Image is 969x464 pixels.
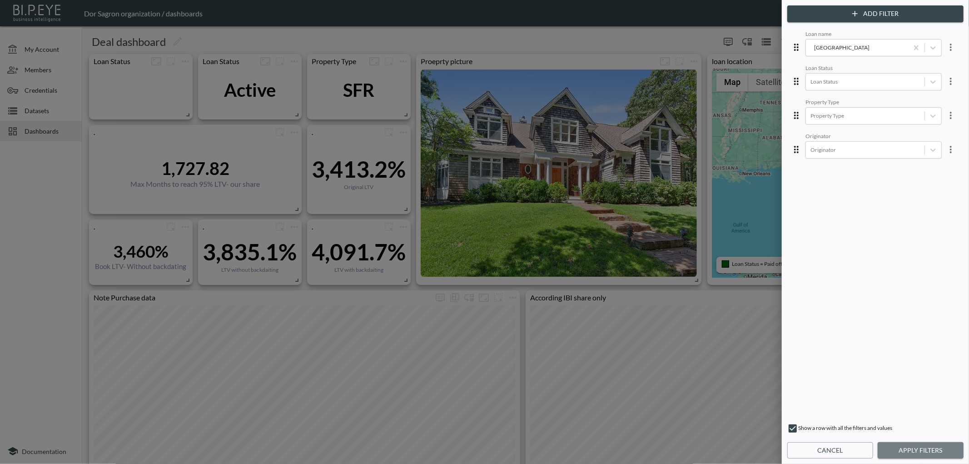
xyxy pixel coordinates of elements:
div: Originator [805,133,942,141]
div: Palm City [805,30,960,56]
div: Loan Status [805,65,942,73]
button: more [942,72,960,90]
button: more [942,140,960,159]
button: Apply Filters [878,442,964,459]
div: Show a row with all the filters and values [787,423,964,438]
button: more [942,106,960,125]
div: [GEOGRAPHIC_DATA] [810,42,904,53]
button: Cancel [787,442,873,459]
button: more [942,38,960,56]
div: Loan name [805,30,942,39]
div: Property Type [805,99,942,107]
button: Add Filter [787,5,964,22]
